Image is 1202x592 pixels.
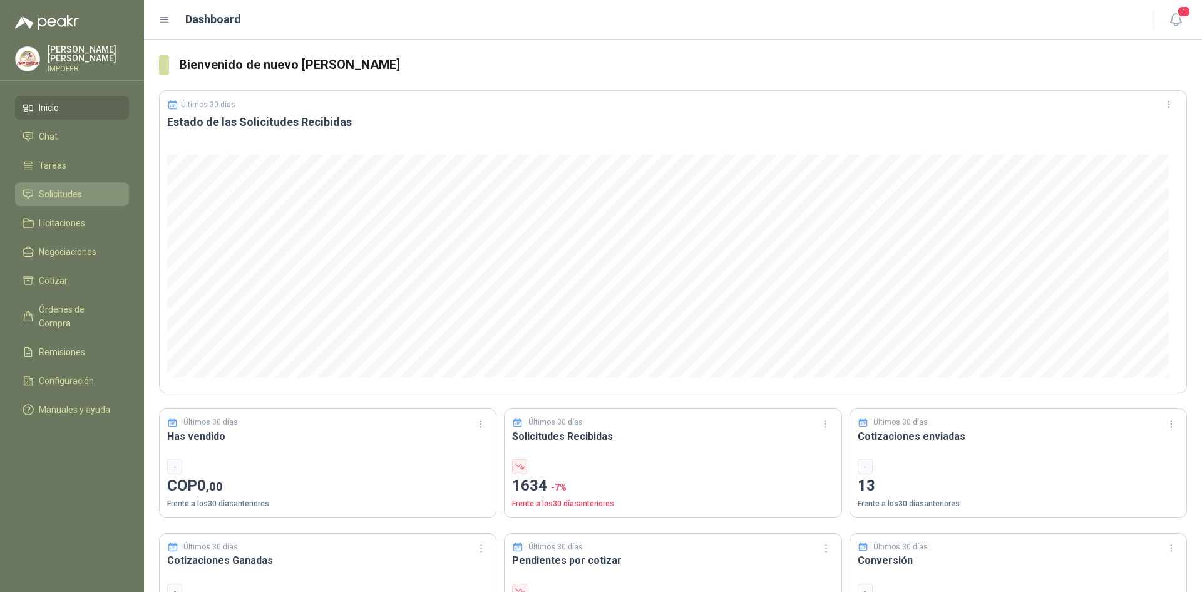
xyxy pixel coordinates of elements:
[39,216,85,230] span: Licitaciones
[15,182,129,206] a: Solicitudes
[512,553,833,568] h3: Pendientes por cotizar
[48,45,129,63] p: [PERSON_NAME] [PERSON_NAME]
[181,100,235,109] p: Últimos 30 días
[15,298,129,335] a: Órdenes de Compra
[1164,9,1187,31] button: 1
[183,541,238,553] p: Últimos 30 días
[512,428,833,444] h3: Solicitudes Recibidas
[167,553,488,568] h3: Cotizaciones Ganadas
[39,303,117,330] span: Órdenes de Compra
[167,498,488,510] p: Frente a los 30 días anteriores
[15,96,129,120] a: Inicio
[39,101,59,115] span: Inicio
[16,47,39,71] img: Company Logo
[39,345,85,359] span: Remisiones
[206,479,223,494] span: ,00
[39,187,82,201] span: Solicitudes
[512,498,833,510] p: Frente a los 30 días anteriores
[858,428,1179,444] h3: Cotizaciones enviadas
[39,274,68,288] span: Cotizar
[858,474,1179,498] p: 13
[39,374,94,388] span: Configuración
[858,553,1179,568] h3: Conversión
[15,240,129,264] a: Negociaciones
[858,459,873,474] div: -
[1177,6,1191,18] span: 1
[15,125,129,148] a: Chat
[39,130,58,143] span: Chat
[15,369,129,393] a: Configuración
[39,403,110,417] span: Manuales y ayuda
[873,417,928,428] p: Últimos 30 días
[858,498,1179,510] p: Frente a los 30 días anteriores
[185,11,241,28] h1: Dashboard
[48,65,129,73] p: IMPOFER
[15,211,129,235] a: Licitaciones
[197,477,223,494] span: 0
[167,474,488,498] p: COP
[39,245,96,259] span: Negociaciones
[528,417,583,428] p: Últimos 30 días
[15,340,129,364] a: Remisiones
[15,15,79,30] img: Logo peakr
[179,55,1187,75] h3: Bienvenido de nuevo [PERSON_NAME]
[551,482,567,492] span: -7 %
[15,398,129,422] a: Manuales y ayuda
[167,459,182,474] div: -
[183,417,238,428] p: Últimos 30 días
[167,115,1179,130] h3: Estado de las Solicitudes Recibidas
[39,158,66,172] span: Tareas
[15,269,129,293] a: Cotizar
[15,153,129,177] a: Tareas
[873,541,928,553] p: Últimos 30 días
[167,428,488,444] h3: Has vendido
[512,474,833,498] p: 1634
[528,541,583,553] p: Últimos 30 días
